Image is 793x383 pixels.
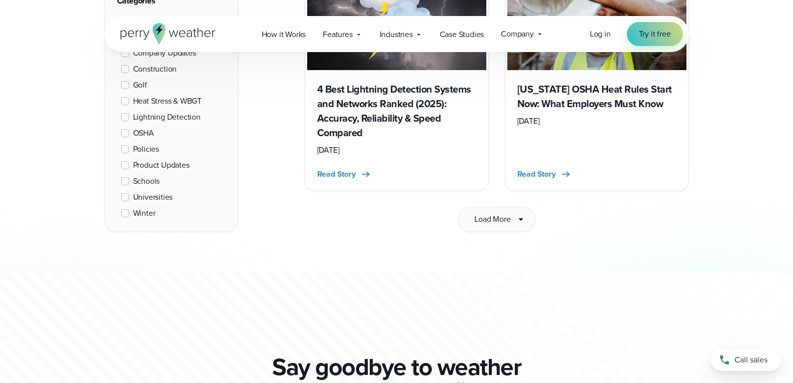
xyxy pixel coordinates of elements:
span: Read Story [517,168,556,180]
a: Log in [590,28,611,40]
a: Try it free [627,22,683,46]
span: Read Story [317,168,356,180]
span: Heat Stress & WBGT [133,95,202,107]
span: Product Updates [133,159,190,171]
a: Case Studies [431,24,493,45]
span: Try it free [639,28,671,40]
span: Industries [380,29,413,41]
h3: [US_STATE] OSHA Heat Rules Start Now: What Employers Must Know [517,82,676,111]
h3: 4 Best Lightning Detection Systems and Networks Ranked (2025): Accuracy, Reliability & Speed Comp... [317,82,476,140]
span: Call sales [734,354,767,366]
span: Construction [133,63,177,75]
button: Read Story [517,168,572,180]
span: Load More [474,213,510,225]
span: OSHA [133,127,154,139]
a: Call sales [711,349,781,371]
span: Air Quality [133,15,169,27]
span: Lightning Detection [133,111,201,123]
span: Golf [133,79,147,91]
span: Company Updates [133,47,196,59]
div: [DATE] [317,144,476,156]
span: Universities [133,191,173,203]
span: How it Works [262,29,306,41]
button: Read Story [317,168,372,180]
span: Schools [133,175,160,187]
a: How it Works [253,24,315,45]
span: Policies [133,143,159,155]
span: Case Studies [440,29,484,41]
span: Winter [133,207,156,219]
button: Load More [458,207,535,232]
div: [DATE] [517,115,676,127]
span: Features [323,29,352,41]
span: Company [501,28,534,40]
